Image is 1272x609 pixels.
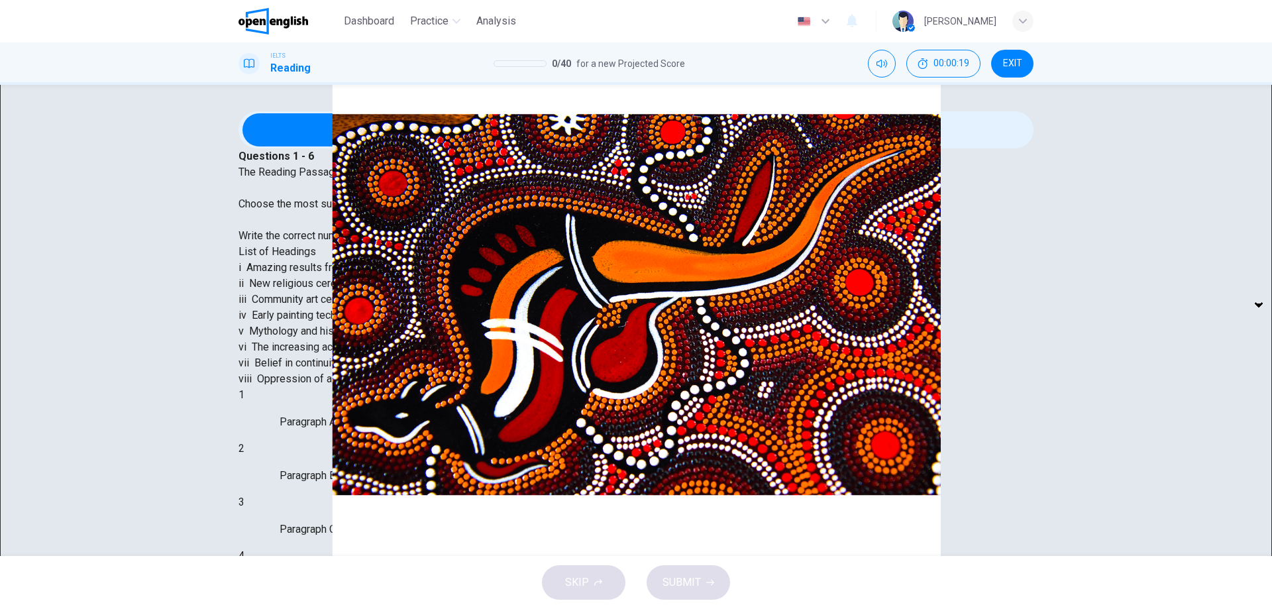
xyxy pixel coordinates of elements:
[410,13,449,29] span: Practice
[868,50,896,78] div: Mute
[270,60,311,76] h1: Reading
[576,56,685,72] span: for a new Projected Score
[405,9,466,33] button: Practice
[344,13,394,29] span: Dashboard
[238,8,339,34] a: OpenEnglish logo
[238,8,308,34] img: OpenEnglish logo
[270,51,286,60] span: IELTS
[552,56,571,72] span: 0 / 40
[339,9,399,33] button: Dashboard
[1003,58,1022,69] span: EXIT
[476,13,516,29] span: Analysis
[933,58,969,69] span: 00:00:19
[991,50,1033,78] button: EXIT
[892,11,914,32] img: Profile picture
[906,50,980,78] button: 00:00:19
[906,50,980,78] div: Hide
[471,9,521,33] button: Analysis
[924,13,996,29] div: [PERSON_NAME]
[796,17,812,27] img: en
